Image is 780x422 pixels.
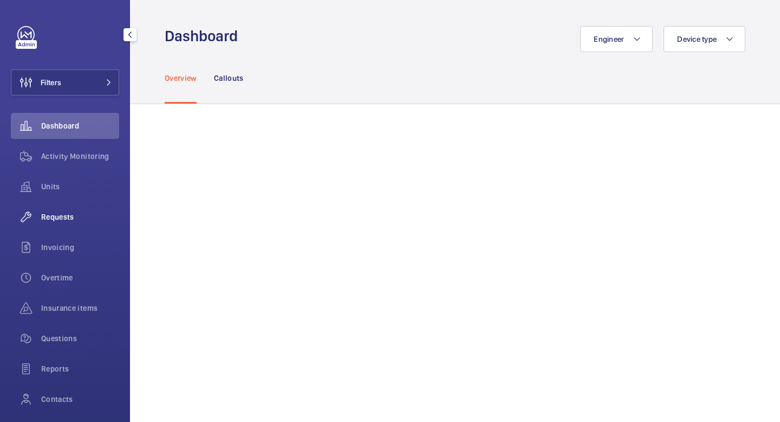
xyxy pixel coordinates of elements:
[214,73,244,84] p: Callouts
[41,120,119,131] span: Dashboard
[41,242,119,253] span: Invoicing
[41,272,119,283] span: Overtime
[41,363,119,374] span: Reports
[11,69,119,95] button: Filters
[165,26,244,46] h1: Dashboard
[41,181,119,192] span: Units
[41,77,61,88] span: Filters
[41,303,119,314] span: Insurance items
[41,333,119,344] span: Questions
[165,73,197,84] p: Overview
[677,35,717,43] span: Device type
[664,26,745,52] button: Device type
[594,35,624,43] span: Engineer
[41,151,119,162] span: Activity Monitoring
[41,212,119,222] span: Requests
[580,26,653,52] button: Engineer
[41,394,119,405] span: Contacts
